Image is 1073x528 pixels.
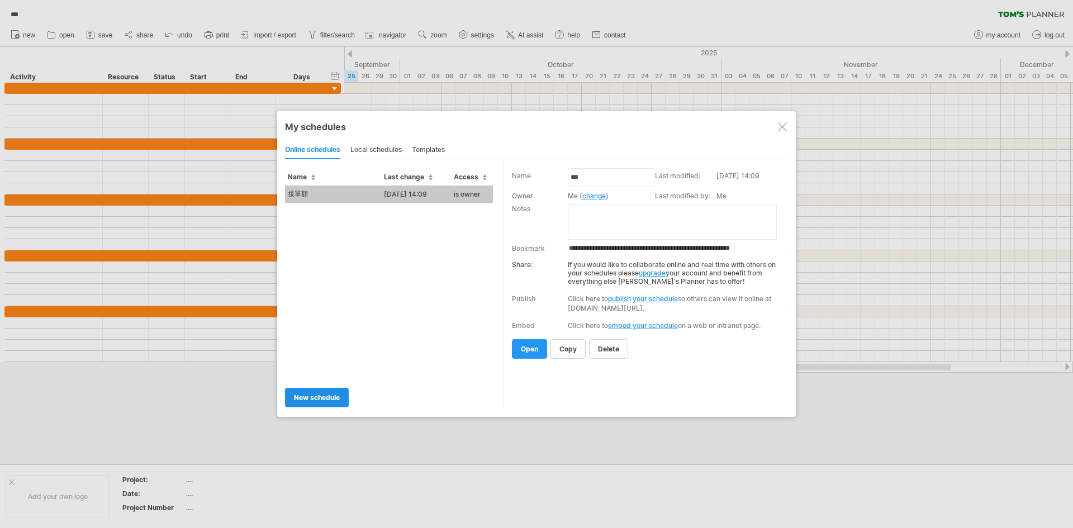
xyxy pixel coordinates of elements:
[454,173,487,181] span: Access
[285,141,340,159] div: online schedules
[285,185,381,203] td: 接單額
[716,170,785,191] td: [DATE] 14:09
[412,141,445,159] div: templates
[512,191,568,203] td: Owner
[384,173,433,181] span: Last change
[512,255,781,286] div: If you would like to collaborate online and real time with others on your schedules please your a...
[608,294,678,303] a: publish your schedule
[285,121,788,132] div: My schedules
[521,345,538,353] span: open
[568,294,781,313] div: Click here to so others can view it online at [DOMAIN_NAME][URL].
[288,173,315,181] span: Name
[655,170,716,191] td: Last modified:
[589,339,628,359] a: delete
[716,191,785,203] td: Me
[598,345,619,353] span: delete
[350,141,402,159] div: local schedules
[608,321,678,330] a: embed your schedule
[512,339,547,359] a: open
[381,185,451,203] td: [DATE] 14:09
[294,393,340,402] span: new schedule
[582,192,606,200] a: change
[285,388,349,407] a: new schedule
[639,269,666,277] a: upgrade
[568,192,649,200] div: Me ( )
[512,260,533,269] strong: Share:
[655,191,716,203] td: Last modified by:
[512,294,535,303] div: Publish
[550,339,586,359] a: copy
[559,345,577,353] span: copy
[451,185,493,203] td: is owner
[568,321,781,330] div: Click here to on a web or intranet page.
[512,321,535,330] div: Embed
[512,170,568,191] td: Name
[512,203,568,241] td: Notes
[512,241,568,255] td: Bookmark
